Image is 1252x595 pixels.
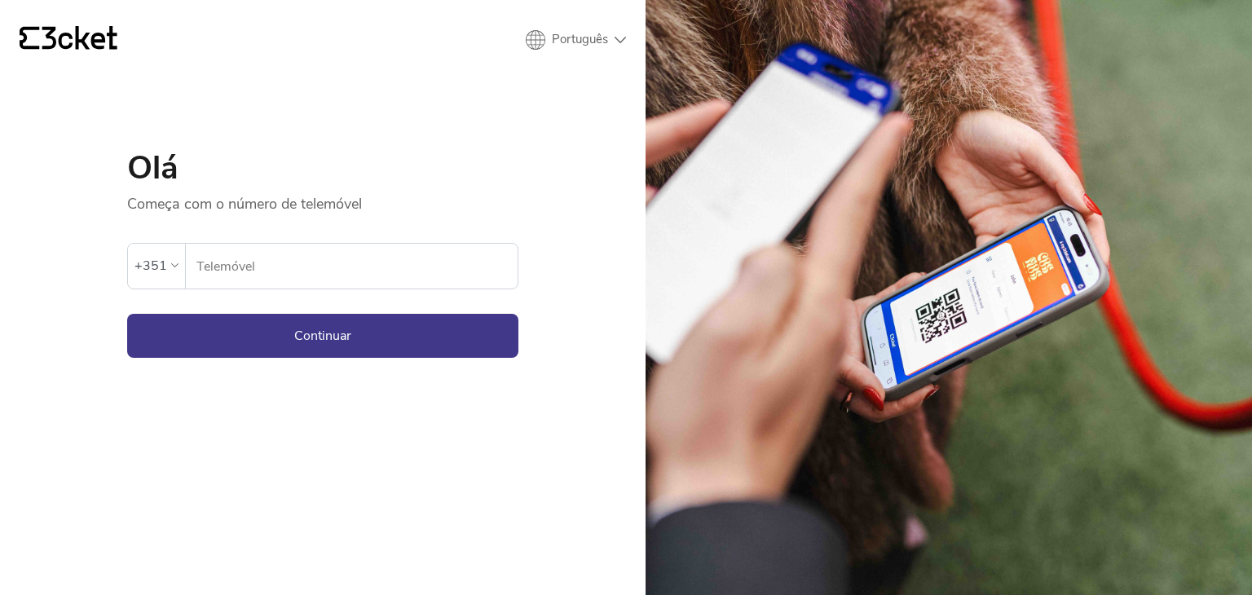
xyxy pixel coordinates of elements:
[127,184,518,214] p: Começa com o número de telemóvel
[20,26,117,54] a: {' '}
[127,314,518,358] button: Continuar
[196,244,518,289] input: Telemóvel
[186,244,518,289] label: Telemóvel
[134,253,167,278] div: +351
[127,152,518,184] h1: Olá
[20,27,39,50] g: {' '}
